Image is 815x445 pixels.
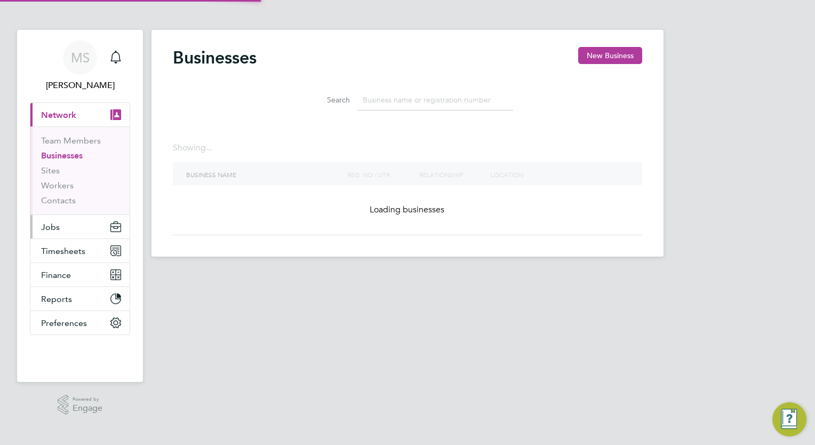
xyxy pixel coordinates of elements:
[71,51,90,65] span: MS
[41,195,76,205] a: Contacts
[41,150,83,161] a: Businesses
[30,126,130,214] div: Network
[30,41,130,92] a: MS[PERSON_NAME]
[30,215,130,239] button: Jobs
[41,246,85,256] span: Timesheets
[206,142,212,153] span: ...
[30,287,130,311] button: Reports
[73,404,102,413] span: Engage
[49,346,111,363] img: berryrecruitment-logo-retina.png
[173,47,257,68] h2: Businesses
[302,95,350,105] label: Search
[41,180,74,190] a: Workers
[41,136,101,146] a: Team Members
[41,270,71,280] span: Finance
[41,318,87,328] span: Preferences
[41,165,60,176] a: Sites
[41,222,60,232] span: Jobs
[357,90,513,110] input: Business name or registration number
[30,239,130,263] button: Timesheets
[772,402,806,436] button: Engage Resource Center
[73,395,102,404] span: Powered by
[30,79,130,92] span: Millie Simmons
[41,110,76,120] span: Network
[30,346,130,363] a: Go to home page
[30,103,130,126] button: Network
[17,30,143,382] nav: Main navigation
[58,395,103,415] a: Powered byEngage
[578,47,642,64] button: New Business
[30,311,130,335] button: Preferences
[41,294,72,304] span: Reports
[173,142,214,154] div: Showing
[30,263,130,287] button: Finance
